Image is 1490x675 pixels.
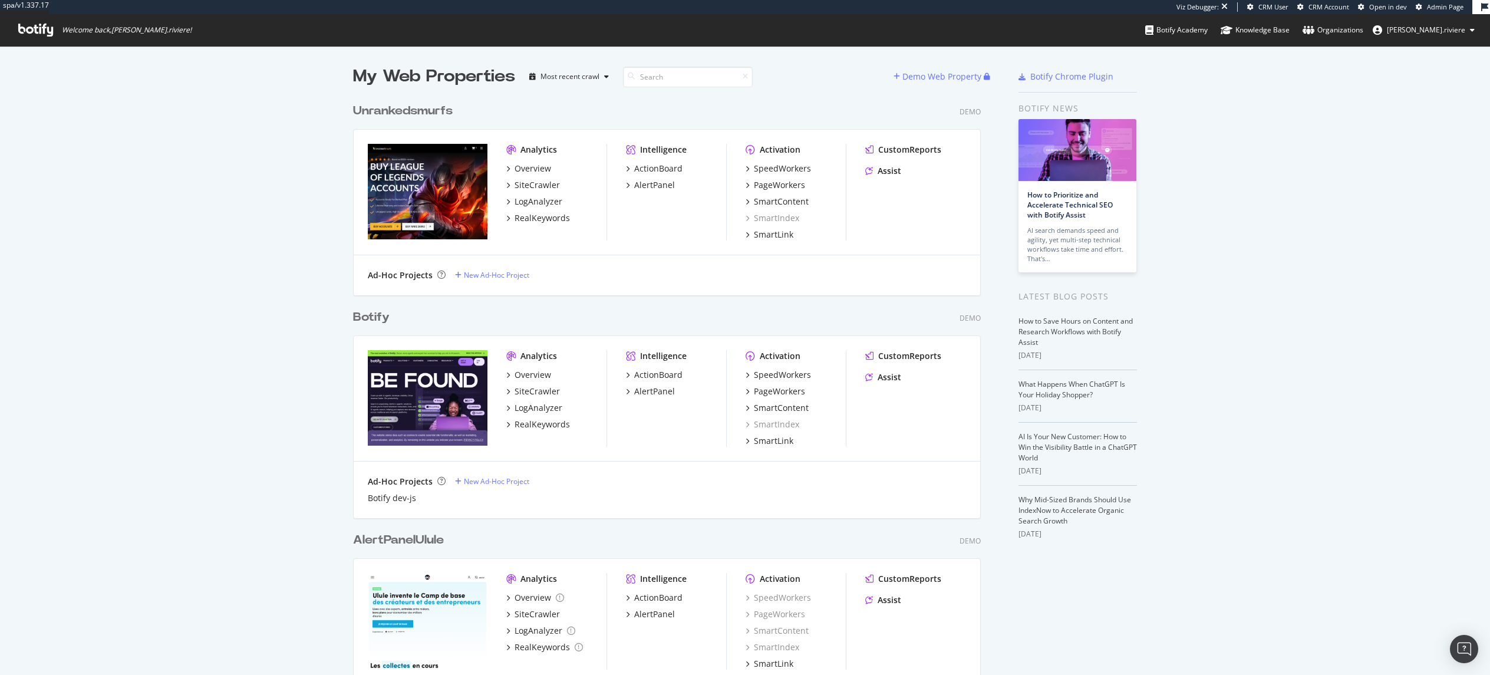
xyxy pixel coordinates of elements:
div: LogAnalyzer [515,196,562,208]
a: Knowledge Base [1221,14,1290,46]
div: Activation [760,573,800,585]
span: CRM User [1258,2,1288,11]
input: Search [623,67,753,87]
div: CustomReports [878,573,941,585]
a: PageWorkers [746,386,805,397]
div: Botify Chrome Plugin [1030,71,1113,83]
img: Unrankedsmurfs [368,144,487,239]
div: SmartIndex [746,212,799,224]
a: AI Is Your New Customer: How to Win the Visibility Battle in a ChatGPT World [1018,432,1137,463]
div: SpeedWorkers [754,163,811,174]
button: Demo Web Property [894,67,984,86]
div: SmartLink [754,435,793,447]
a: What Happens When ChatGPT Is Your Holiday Shopper? [1018,379,1125,400]
a: Overview [506,369,551,381]
div: My Web Properties [353,65,515,88]
a: SmartContent [746,196,809,208]
div: RealKeywords [515,641,570,653]
a: SpeedWorkers [746,163,811,174]
div: Unrankedsmurfs [353,103,453,120]
a: New Ad-Hoc Project [455,476,529,486]
div: Overview [515,592,551,604]
a: SmartIndex [746,641,799,653]
div: Intelligence [640,144,687,156]
div: PageWorkers [754,386,805,397]
div: SmartContent [754,196,809,208]
span: emmanuel.riviere [1387,25,1465,35]
div: Botify [353,309,390,326]
a: AlertPanel [626,608,675,620]
a: SmartLink [746,229,793,241]
div: Demo [960,536,981,546]
div: Botify news [1018,102,1137,115]
div: Viz Debugger: [1176,2,1219,12]
a: Botify [353,309,394,326]
span: Open in dev [1369,2,1407,11]
a: Admin Page [1416,2,1463,12]
div: Analytics [520,350,557,362]
a: Why Mid-Sized Brands Should Use IndexNow to Accelerate Organic Search Growth [1018,495,1131,526]
div: Overview [515,369,551,381]
img: AlertPanelUlule [368,573,487,669]
a: PageWorkers [746,608,805,620]
div: [DATE] [1018,529,1137,539]
div: LogAnalyzer [515,402,562,414]
div: [DATE] [1018,403,1137,413]
div: SmartContent [754,402,809,414]
a: ActionBoard [626,592,683,604]
div: ActionBoard [634,592,683,604]
div: New Ad-Hoc Project [464,476,529,486]
span: Admin Page [1427,2,1463,11]
a: CustomReports [865,350,941,362]
a: LogAnalyzer [506,625,575,637]
a: ActionBoard [626,163,683,174]
div: PageWorkers [754,179,805,191]
a: SiteCrawler [506,386,560,397]
a: RealKeywords [506,419,570,430]
a: SmartLink [746,435,793,447]
div: Latest Blog Posts [1018,290,1137,303]
a: AlertPanel [626,386,675,397]
div: Ad-Hoc Projects [368,269,433,281]
div: AlertPanel [634,608,675,620]
div: ActionBoard [634,369,683,381]
div: SmartLink [754,658,793,670]
div: SmartLink [754,229,793,241]
span: Welcome back, [PERSON_NAME].riviere ! [62,25,192,35]
a: SpeedWorkers [746,592,811,604]
div: Analytics [520,573,557,585]
a: Open in dev [1358,2,1407,12]
div: Assist [878,165,901,177]
a: SmartLink [746,658,793,670]
div: AI search demands speed and agility, yet multi-step technical workflows take time and effort. Tha... [1027,226,1128,264]
button: [PERSON_NAME].riviere [1363,21,1484,39]
div: AlertPanelUlule [353,532,444,549]
div: RealKeywords [515,419,570,430]
a: Botify Academy [1145,14,1208,46]
div: Overview [515,163,551,174]
div: Open Intercom Messenger [1450,635,1478,663]
div: Most recent crawl [540,73,599,80]
a: CustomReports [865,144,941,156]
div: Demo [960,313,981,323]
div: Intelligence [640,573,687,585]
div: SiteCrawler [515,386,560,397]
div: Assist [878,594,901,606]
img: How to Prioritize and Accelerate Technical SEO with Botify Assist [1018,119,1136,181]
a: Demo Web Property [894,71,984,81]
a: SpeedWorkers [746,369,811,381]
div: Botify dev-js [368,492,416,504]
a: RealKeywords [506,641,583,653]
a: Overview [506,163,551,174]
a: RealKeywords [506,212,570,224]
a: AlertPanelUlule [353,532,449,549]
a: AlertPanel [626,179,675,191]
div: Activation [760,350,800,362]
a: SmartIndex [746,419,799,430]
a: SiteCrawler [506,608,560,620]
div: SiteCrawler [515,179,560,191]
a: PageWorkers [746,179,805,191]
div: AlertPanel [634,386,675,397]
